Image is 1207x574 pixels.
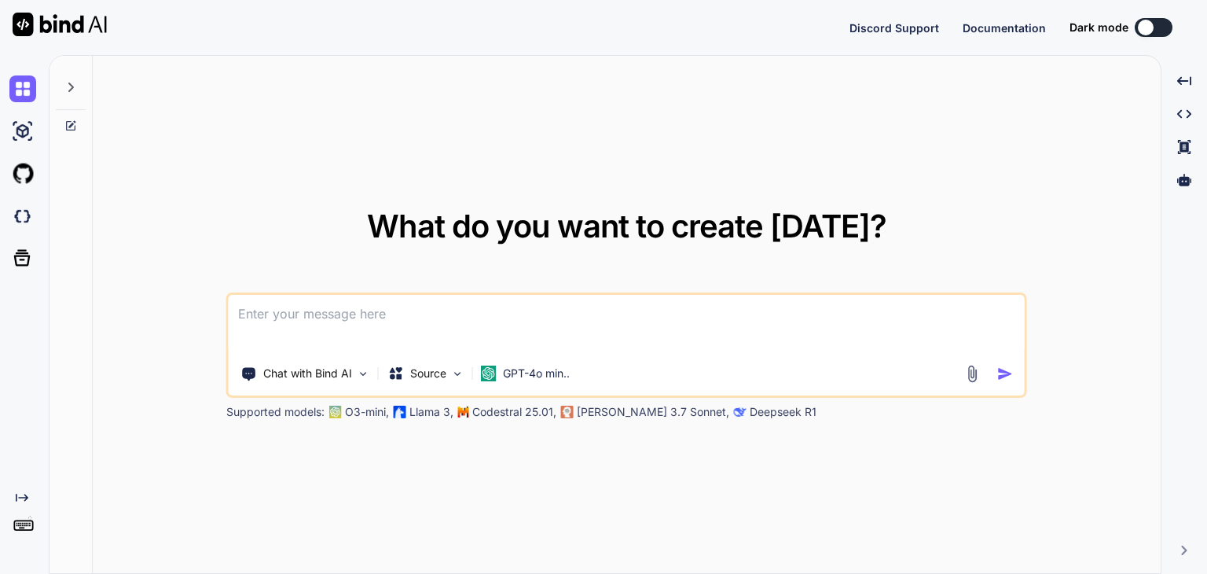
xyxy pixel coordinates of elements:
img: Bind AI [13,13,107,36]
p: Chat with Bind AI [263,366,352,381]
img: GPT-4o mini [481,366,497,381]
img: Llama2 [394,406,406,418]
img: icon [997,366,1014,382]
span: Discord Support [849,21,939,35]
img: Pick Tools [357,367,370,381]
p: [PERSON_NAME] 3.7 Sonnet, [577,404,729,420]
p: Llama 3, [409,404,453,420]
img: Pick Models [451,367,464,381]
img: GPT-4 [329,406,342,418]
p: Source [410,366,446,381]
p: Codestral 25.01, [472,404,556,420]
p: O3-mini, [345,404,389,420]
img: Mistral-AI [458,407,469,418]
img: darkCloudIdeIcon [9,203,36,230]
img: ai-studio [9,118,36,145]
p: GPT-4o min.. [503,366,570,381]
p: Deepseek R1 [750,404,816,420]
img: chat [9,75,36,102]
img: claude [561,406,574,418]
button: Documentation [963,20,1046,36]
p: Supported models: [226,404,325,420]
img: attachment [963,365,981,383]
img: claude [734,406,747,418]
img: githubLight [9,160,36,187]
span: Documentation [963,21,1046,35]
span: What do you want to create [DATE]? [367,207,886,245]
button: Discord Support [849,20,939,36]
span: Dark mode [1069,20,1128,35]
